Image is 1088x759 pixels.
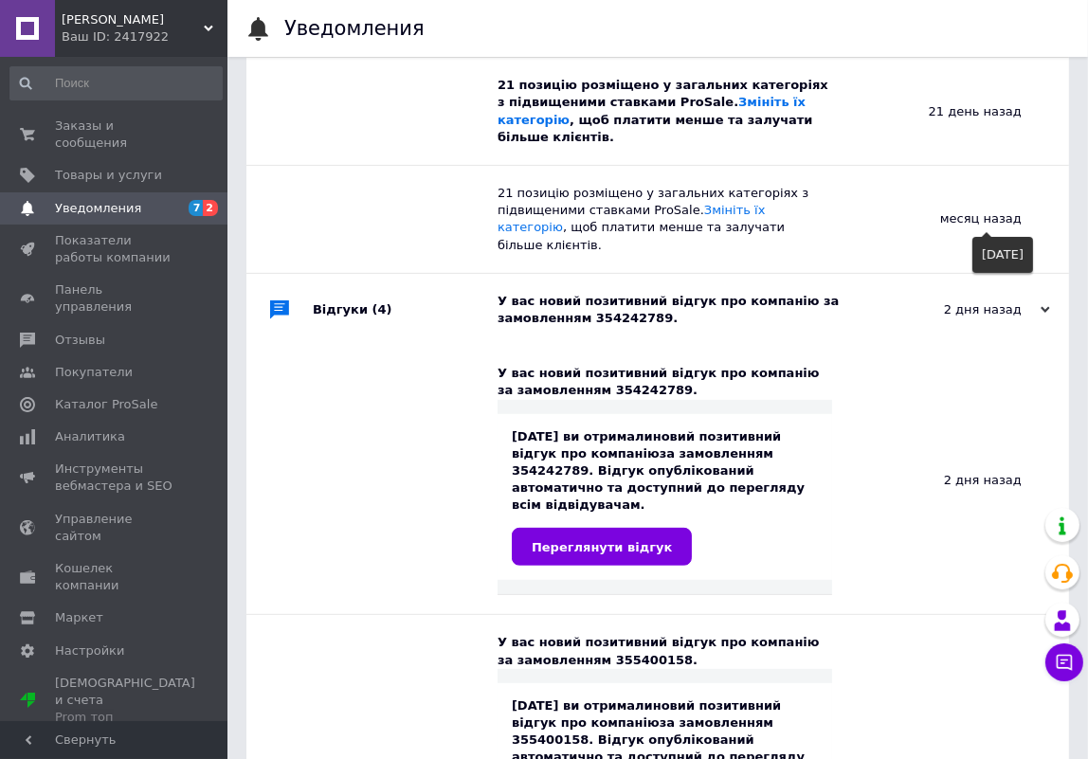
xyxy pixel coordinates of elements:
span: Заказы и сообщения [55,117,175,152]
span: Покупатели [55,364,133,381]
button: Чат с покупателем [1045,643,1083,681]
span: (4) [372,302,392,316]
span: Кошелек компании [55,560,175,594]
span: 2 [203,200,218,216]
span: Аналитика [55,428,125,445]
span: Товары и услуги [55,167,162,184]
a: Змініть їх категорію [498,95,806,126]
span: Каталог ProSale [55,396,157,413]
input: Поиск [9,66,223,100]
div: 21 день назад [832,58,1069,165]
div: У вас новий позитивний відгук про компанію за замовленням 355400158. [498,634,832,668]
div: 21 позицію розміщено у загальних категоріях з підвищеними ставками ProSale. , щоб платити менше т... [498,185,832,254]
span: 7 [189,200,204,216]
div: месяц назад [832,166,1069,273]
span: Отзывы [55,332,105,349]
span: [DEMOGRAPHIC_DATA] и счета [55,675,195,727]
span: Переглянути відгук [532,540,672,554]
span: Настройки [55,642,124,660]
div: У вас новий позитивний відгук про компанію за замовленням 354242789. [498,293,861,327]
span: Инструменты вебмастера и SEO [55,461,175,495]
span: Маркет [55,609,103,626]
span: Показатели работы компании [55,232,175,266]
div: 2 дня назад [832,346,1069,614]
span: Уведомления [55,200,141,217]
b: новий позитивний відгук про компанію [512,429,781,461]
span: Захист Рослин [62,11,204,28]
h1: Уведомления [284,17,425,40]
div: Відгуки [313,274,498,346]
a: Переглянути відгук [512,528,692,566]
div: [DATE] [972,237,1033,273]
div: 2 дня назад [861,301,1050,318]
span: Панель управления [55,281,175,316]
div: 21 позицію розміщено у загальних категоріях з підвищеними ставками ProSale. , щоб платити менше т... [498,77,832,146]
div: Ваш ID: 2417922 [62,28,227,45]
div: Prom топ [55,709,195,726]
span: Управление сайтом [55,511,175,545]
div: [DATE] ви отримали за замовленням 354242789. Відгук опублікований автоматично та доступний до пер... [512,428,818,567]
div: У вас новий позитивний відгук про компанію за замовленням 354242789. [498,365,832,399]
